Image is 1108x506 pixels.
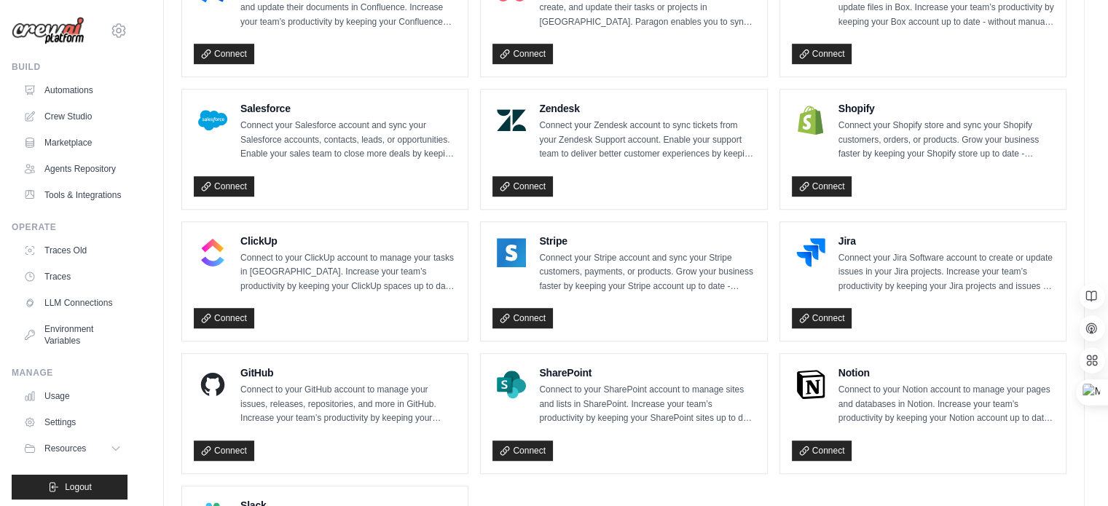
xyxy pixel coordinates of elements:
h4: Salesforce [240,101,456,116]
img: Zendesk Logo [497,106,526,135]
a: Agents Repository [17,157,127,181]
p: Connect your Stripe account and sync your Stripe customers, payments, or products. Grow your busi... [539,251,755,294]
h4: GitHub [240,365,456,380]
div: Manage [12,367,127,379]
a: Connect [792,308,852,328]
div: Widget de chat [1035,436,1108,506]
a: Traces [17,265,127,288]
a: Connect [492,308,553,328]
a: Environment Variables [17,317,127,352]
img: Salesforce Logo [198,106,227,135]
h4: Zendesk [539,101,755,116]
div: Build [12,61,127,73]
p: Connect to your ClickUp account to manage your tasks in [GEOGRAPHIC_DATA]. Increase your team’s p... [240,251,456,294]
a: Connect [792,440,852,461]
a: Automations [17,79,127,102]
a: Marketplace [17,131,127,154]
a: Connect [492,440,553,461]
a: Connect [194,176,254,197]
h4: Jira [838,234,1054,248]
p: Connect to your GitHub account to manage your issues, releases, repositories, and more in GitHub.... [240,383,456,426]
span: Resources [44,443,86,454]
button: Logout [12,475,127,499]
img: Stripe Logo [497,238,526,267]
a: Tools & Integrations [17,183,127,207]
a: Connect [194,440,254,461]
h4: Stripe [539,234,755,248]
a: Connect [492,176,553,197]
a: Connect [194,308,254,328]
button: Resources [17,437,127,460]
img: ClickUp Logo [198,238,227,267]
p: Connect your Jira Software account to create or update issues in your Jira projects. Increase you... [838,251,1054,294]
img: Logo [12,17,85,45]
img: Shopify Logo [796,106,825,135]
h4: SharePoint [539,365,755,380]
img: SharePoint Logo [497,370,526,399]
h4: Notion [838,365,1054,380]
a: Usage [17,384,127,408]
img: Jira Logo [796,238,825,267]
img: GitHub Logo [198,370,227,399]
a: Connect [792,44,852,64]
a: Crew Studio [17,105,127,128]
a: Traces Old [17,239,127,262]
a: Settings [17,411,127,434]
h4: ClickUp [240,234,456,248]
p: Connect to your Notion account to manage your pages and databases in Notion. Increase your team’s... [838,383,1054,426]
p: Connect your Shopify store and sync your Shopify customers, orders, or products. Grow your busine... [838,119,1054,162]
iframe: Chat Widget [1035,436,1108,506]
div: Operate [12,221,127,233]
a: Connect [194,44,254,64]
a: Connect [492,44,553,64]
p: Connect your Salesforce account and sync your Salesforce accounts, contacts, leads, or opportunit... [240,119,456,162]
p: Connect your Zendesk account to sync tickets from your Zendesk Support account. Enable your suppo... [539,119,755,162]
h4: Shopify [838,101,1054,116]
a: LLM Connections [17,291,127,315]
span: Logout [65,481,92,493]
p: Connect to your SharePoint account to manage sites and lists in SharePoint. Increase your team’s ... [539,383,755,426]
img: Notion Logo [796,370,825,399]
a: Connect [792,176,852,197]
